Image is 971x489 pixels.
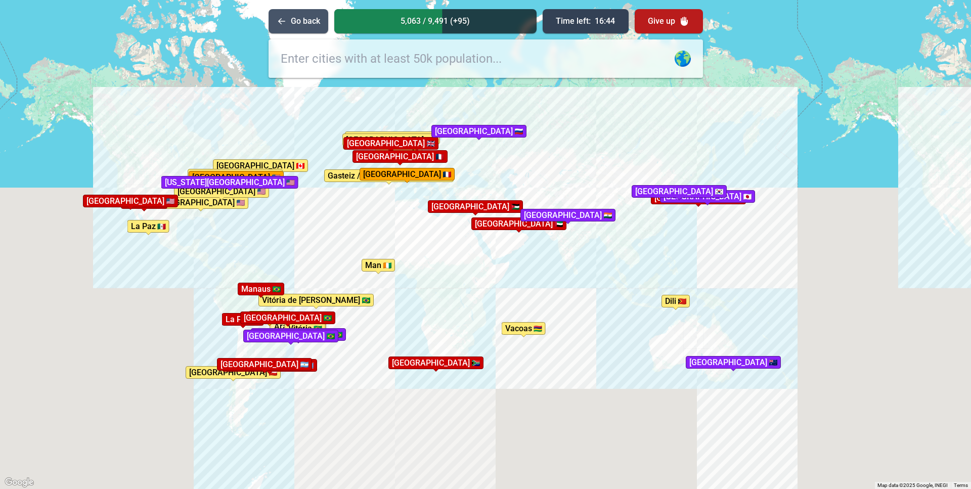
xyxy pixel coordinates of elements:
gmp-advanced-marker: Population: 150,000 [661,295,690,307]
img: MX [158,223,166,229]
div: [GEOGRAPHIC_DATA] [428,200,523,213]
div: [GEOGRAPHIC_DATA] [251,328,346,341]
div: Dili [661,295,690,307]
img: MU [534,325,542,331]
img: AR [300,361,308,367]
gmp-advanced-marker: Population: 3.48 million [471,217,566,230]
gmp-advanced-marker: Population: 1.46 million [651,192,746,204]
img: BR [334,331,342,337]
div: [GEOGRAPHIC_DATA] [660,190,755,203]
img: US [166,198,174,204]
div: [GEOGRAPHIC_DATA] [83,195,178,207]
img: FR [436,153,444,159]
gmp-advanced-marker: Population: 1.14 million [343,137,438,150]
div: Gasteiz / [GEOGRAPHIC_DATA] [324,169,454,182]
gmp-advanced-marker: Population: 6.75 million [251,328,346,341]
img: AU [769,359,777,365]
div: Araxá [271,320,310,333]
a: Open this area in Google Maps (opens a new window) [3,476,36,489]
span: Map data ©2025 Google, INEGI [877,482,948,488]
div: [GEOGRAPHIC_DATA] [174,185,269,198]
gmp-advanced-marker: Population: 1.61 million [121,196,167,209]
img: KR [715,188,723,194]
gmp-advanced-marker: Population: 8.34 million [660,190,755,203]
div: La Paz [127,220,169,233]
img: CI [383,262,391,268]
img: US [287,179,295,185]
input: Enter cities with at least 50k population... [269,39,703,78]
div: [GEOGRAPHIC_DATA] [189,171,284,184]
div: [GEOGRAPHIC_DATA] [345,131,440,144]
gmp-advanced-marker: Population: 249,176 [324,169,454,182]
div: [GEOGRAPHIC_DATA] [342,134,437,146]
div: [GEOGRAPHIC_DATA] [686,356,781,369]
gmp-advanced-marker: Population: 8.80 million [161,176,298,189]
gmp-advanced-marker: Population: 10.38 million [431,125,526,138]
div: [GEOGRAPHIC_DATA] [343,137,438,150]
gmp-advanced-marker: Population: 226,610 [174,185,269,198]
gmp-advanced-marker: Population: 82,595 [271,320,310,333]
gmp-advanced-marker: Population: 212,461 [153,196,248,209]
div: [GEOGRAPHIC_DATA] [213,159,308,172]
img: JO [511,203,519,209]
gmp-advanced-marker: Population: 870,731 [360,168,455,181]
img: Google [3,476,36,489]
img: US [237,199,245,205]
img: RU [515,128,523,134]
a: Terms (opens in new tab) [954,482,968,488]
gmp-advanced-marker: Population: 5.23 million [686,356,781,369]
gmp-advanced-marker: Population: 10.93 million [520,209,615,221]
div: Phoenix [121,196,167,209]
div: Man [362,259,395,272]
div: Vitória de [PERSON_NAME] [258,294,374,306]
gmp-advanced-marker: Population: 125,430 [186,366,281,379]
gmp-advanced-marker: Population: 156,135 [345,131,440,144]
gmp-advanced-marker: Population: 1.28 million [428,200,523,213]
gmp-advanced-marker: Population: 4.71 million [388,357,483,369]
gmp-advanced-marker: Population: 110,229 [188,169,283,182]
img: BR [362,297,370,303]
gmp-advanced-marker: Population: 105,968 [213,159,308,172]
div: [GEOGRAPHIC_DATA] [632,185,727,198]
div: [GEOGRAPHIC_DATA] [243,330,338,342]
button: Go back [269,9,328,33]
div: [GEOGRAPHIC_DATA] [217,358,312,371]
div: [GEOGRAPHIC_DATA] [186,366,281,379]
img: BR [324,315,332,321]
div: Manaus [238,283,284,295]
img: BR [273,286,281,292]
gmp-advanced-marker: Population: 10.35 million [632,185,727,198]
img: GB [426,137,434,143]
img: AE [555,220,563,227]
img: CL [269,369,277,375]
img: JP [743,193,752,199]
div: [GEOGRAPHIC_DATA] [431,125,526,138]
div: [GEOGRAPHIC_DATA] [651,192,746,204]
img: TL [678,298,686,304]
div: [GEOGRAPHIC_DATA] [188,169,283,182]
div: [GEOGRAPHIC_DATA] [471,217,566,230]
div: [GEOGRAPHIC_DATA] [520,209,615,221]
img: US [272,174,280,180]
gmp-advanced-marker: Population: 107,383 [258,294,374,306]
gmp-advanced-marker: Population: 263,700 [343,137,438,150]
gmp-advanced-marker: Population: 675,647 [189,171,284,184]
img: IN [604,212,612,218]
div: Vacoas [502,322,546,335]
gmp-advanced-marker: Population: 2.14 million [352,150,448,163]
div: [GEOGRAPHIC_DATA] [222,359,317,372]
button: Give up [635,9,703,33]
div: [GEOGRAPHIC_DATA] [360,168,455,181]
img: US [257,188,266,194]
img: BR [327,333,335,339]
img: CA [296,162,304,168]
gmp-advanced-marker: Population: 1.27 million [222,359,317,372]
gmp-advanced-marker: Population: 395,515 [342,134,437,146]
button: Time left:16:44 [543,9,629,33]
gmp-advanced-marker: Population: 2.22 million [238,283,284,295]
gmp-advanced-marker: Population: 250,141 [127,220,169,233]
span: Time left: [556,15,591,27]
div: [US_STATE][GEOGRAPHIC_DATA] [161,176,298,189]
div: [GEOGRAPHIC_DATA] [388,357,483,369]
div: [GEOGRAPHIC_DATA] [153,196,248,209]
